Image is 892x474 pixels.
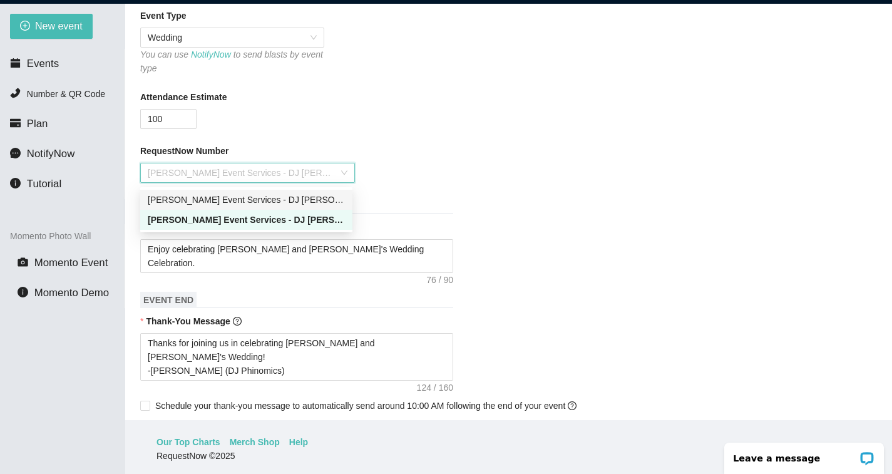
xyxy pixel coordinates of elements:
span: camera [18,257,28,267]
a: Help [289,435,308,449]
a: Merch Shop [230,435,280,449]
span: Number & QR Code [27,89,105,99]
textarea: Thanks for joining us in celebrating [PERSON_NAME] and [PERSON_NAME]'s Wedding! -[PERSON_NAME] (D... [140,333,453,381]
textarea: Enjoy celebrating [PERSON_NAME] and [PERSON_NAME]'s Wedding Celebration. -[PERSON_NAME] (DJ Phino... [140,239,453,273]
span: message [10,148,21,158]
span: credit-card [10,118,21,128]
a: NotifyNow [191,49,231,59]
span: NotifyNow [27,148,74,160]
b: Thank-You Message [146,316,230,326]
a: Our Top Charts [156,435,220,449]
span: question-circle [568,401,577,410]
span: New event [35,18,83,34]
span: info-circle [10,178,21,188]
span: Momento Demo [34,287,109,299]
div: You can use to send blasts by event type [140,48,324,75]
div: [PERSON_NAME] Event Services - DJ [PERSON_NAME]'s number - [PHONE_NUMBER] [148,213,345,227]
span: Plan [27,118,48,130]
span: Schedule your thank-you message to automatically send around 10:00 AM following the end of your e... [155,401,577,411]
span: Tutorial [27,178,61,190]
span: EVENT END [140,292,197,308]
span: Wedding [148,28,317,47]
span: [PERSON_NAME] Event Services - DJ [PERSON_NAME]'s number - [PHONE_NUMBER] [148,163,347,182]
div: [PERSON_NAME] Event Services - DJ [PERSON_NAME]'s number - [PHONE_NUMBER] [148,193,345,207]
span: question-circle [233,317,242,326]
span: calendar [10,58,21,68]
b: Attendance Estimate [140,90,227,104]
div: RequestNow © 2025 [156,449,858,463]
span: Momento Event [34,257,108,269]
span: info-circle [18,287,28,297]
b: Event Type [140,9,187,23]
button: plus-circleNew event [10,14,93,39]
iframe: LiveChat chat widget [716,435,892,474]
b: RequestNow Number [140,144,229,158]
span: phone [10,88,21,98]
span: plus-circle [20,21,30,33]
span: Events [27,58,59,70]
